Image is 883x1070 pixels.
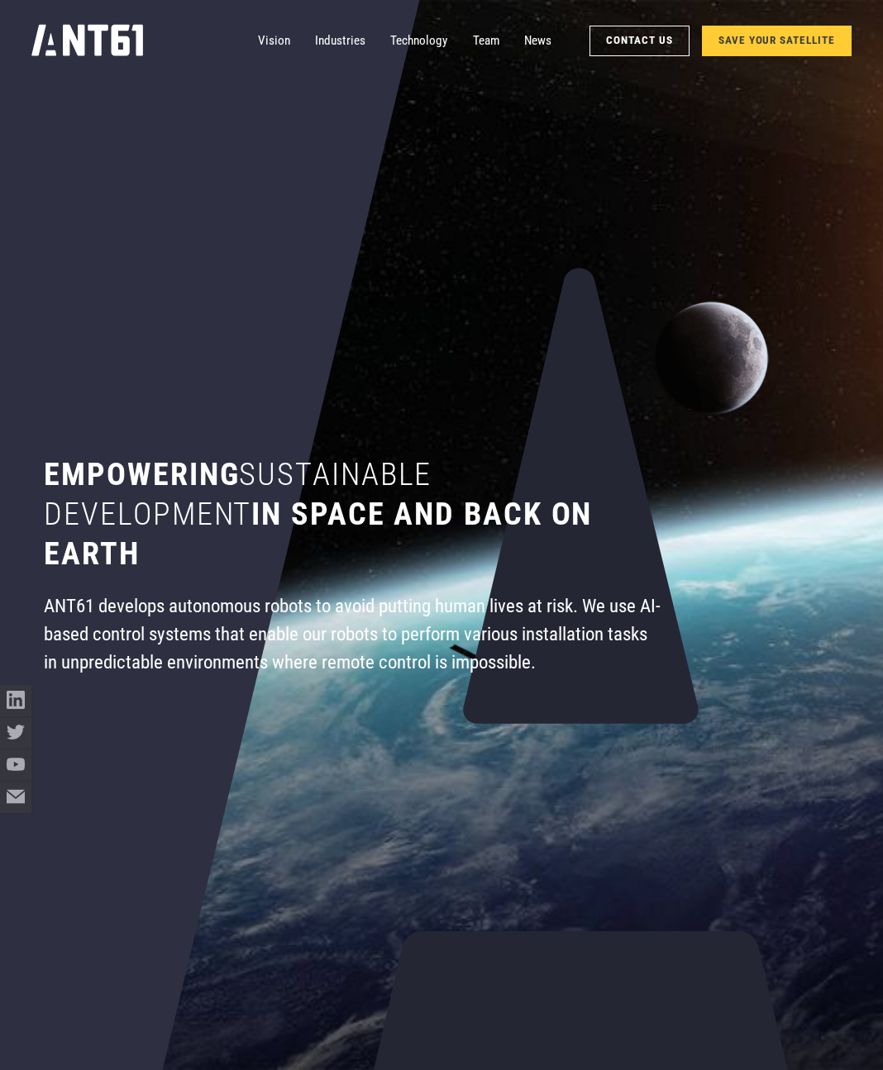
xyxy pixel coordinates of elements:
[44,456,432,532] span: sustainable development
[524,25,551,56] a: News
[315,25,365,56] a: Industries
[589,26,690,56] a: Contact Us
[44,592,664,678] div: ANT61 develops autonomous robots to avoid putting human lives at risk. We use AI-based control sy...
[44,455,664,573] h1: Empowering in space and back on earth
[31,20,143,62] a: home
[473,25,499,56] a: Team
[390,25,447,56] a: Technology
[702,26,852,56] a: SAVE YOUR SATELLITE
[258,25,290,56] a: Vision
